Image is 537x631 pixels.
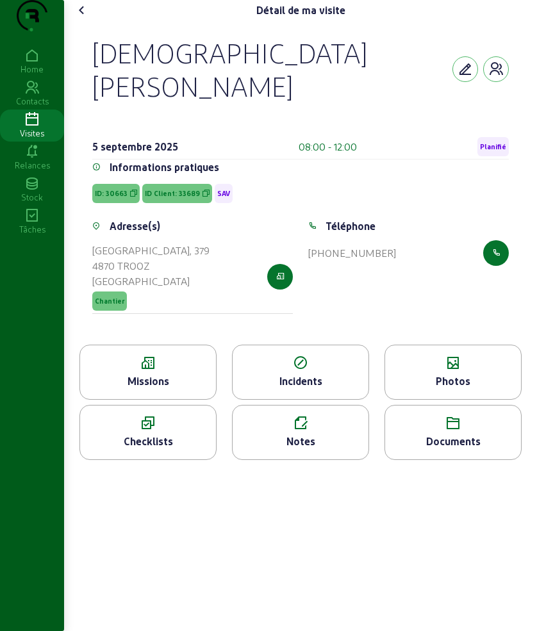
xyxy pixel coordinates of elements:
span: SAV [217,189,230,198]
span: Planifié [480,142,506,151]
div: Missions [80,373,216,389]
div: [DEMOGRAPHIC_DATA][PERSON_NAME] [92,36,452,102]
div: [GEOGRAPHIC_DATA] [92,274,210,289]
span: Chantier [95,297,124,306]
div: 4870 TROOZ [92,258,210,274]
div: Photos [385,373,521,389]
div: Informations pratiques [110,160,219,175]
div: Détail de ma visite [256,3,345,18]
div: Adresse(s) [110,218,160,234]
div: Téléphone [326,218,376,234]
div: 5 septembre 2025 [92,139,178,154]
div: [GEOGRAPHIC_DATA], 379 [92,243,210,258]
div: Documents [385,434,521,449]
span: ID: 30663 [95,189,128,198]
span: ID Client: 33689 [145,189,200,198]
div: [PHONE_NUMBER] [308,245,396,261]
div: Checklists [80,434,216,449]
div: Incidents [233,373,368,389]
div: 08:00 - 12:00 [299,139,357,154]
div: Notes [233,434,368,449]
